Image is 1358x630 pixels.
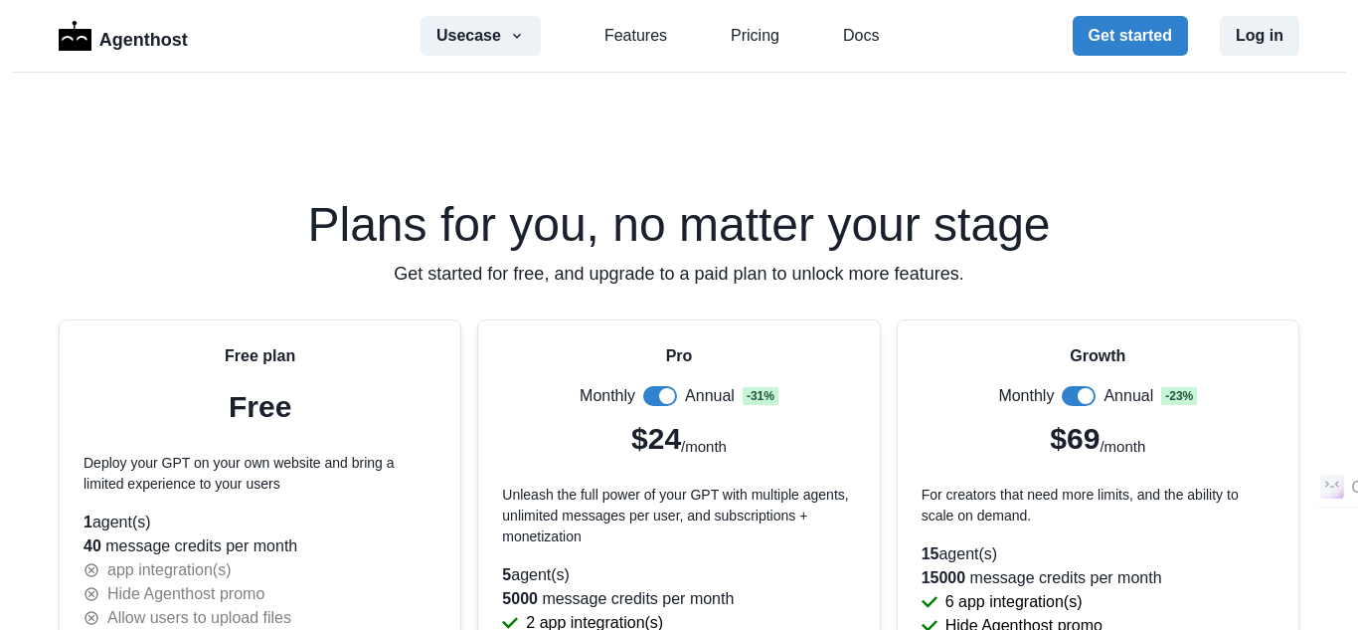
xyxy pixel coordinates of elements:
p: Deploy your GPT on your own website and bring a limited experience to your users [84,453,436,495]
p: agent(s) [502,563,855,587]
button: Usecase [421,16,541,56]
a: Features [604,24,667,48]
button: Log in [1220,16,1299,56]
p: Hide Agenthost promo [107,582,264,606]
span: 40 [84,537,101,554]
p: $69 [1050,416,1100,461]
p: Agenthost [99,19,188,54]
span: 15000 [922,569,966,586]
span: - 23 % [1161,387,1197,405]
p: Allow users to upload files [107,606,291,630]
p: Pro [666,344,693,368]
p: message credits per month [922,566,1274,590]
p: 6 app integration(s) [945,590,1083,614]
p: Free plan [225,344,295,368]
p: Get started for free, and upgrade to a paid plan to unlock more features. [59,261,1299,288]
p: message credits per month [84,534,436,558]
span: 5000 [502,590,538,607]
p: Free [229,384,291,429]
p: message credits per month [502,587,855,611]
p: Monthly [998,384,1054,408]
p: app integration(s) [107,558,232,582]
p: agent(s) [922,542,1274,566]
a: Pricing [731,24,779,48]
p: Monthly [580,384,635,408]
p: Annual [1103,384,1153,408]
a: LogoAgenthost [59,19,188,54]
p: Annual [685,384,735,408]
p: Growth [1070,344,1125,368]
button: Get started [1073,16,1188,56]
span: 1 [84,514,92,530]
p: /month [681,436,727,459]
span: 15 [922,545,939,562]
p: Unleash the full power of your GPT with multiple agents, unlimited messages per user, and subscri... [502,485,855,547]
p: For creators that need more limits, and the ability to scale on demand. [922,485,1274,526]
img: Logo [59,21,91,51]
p: /month [1100,436,1145,459]
span: - 31 % [743,387,778,405]
p: $24 [631,416,681,461]
span: 5 [502,566,511,583]
h2: Plans for you, no matter your stage [59,201,1299,249]
a: Docs [843,24,879,48]
p: agent(s) [84,511,436,534]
